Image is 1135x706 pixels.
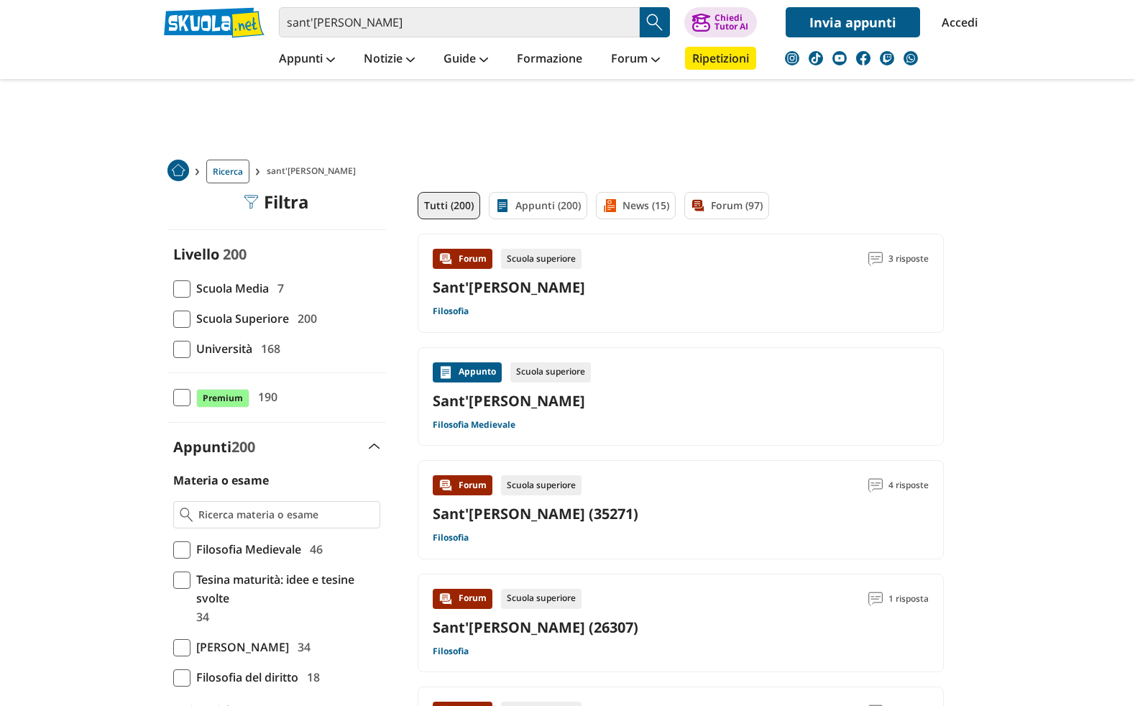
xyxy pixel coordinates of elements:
[438,365,453,380] img: Appunti contenuto
[252,388,277,406] span: 190
[888,475,929,495] span: 4 risposte
[786,7,920,37] a: Invia appunti
[267,160,362,183] span: sant'[PERSON_NAME]
[173,437,255,457] label: Appunti
[888,249,929,269] span: 3 risposte
[190,638,289,656] span: [PERSON_NAME]
[640,7,670,37] button: Search Button
[809,51,823,65] img: tiktok
[684,7,757,37] button: ChiediTutor AI
[190,540,301,559] span: Filosofia Medievale
[513,47,586,73] a: Formazione
[173,244,219,264] label: Livello
[167,160,189,183] a: Home
[495,198,510,213] img: Appunti filtro contenuto
[244,192,309,212] div: Filtra
[440,47,492,73] a: Guide
[418,192,480,219] a: Tutti (200)
[292,638,311,656] span: 34
[685,47,756,70] a: Ripetizioni
[904,51,918,65] img: WhatsApp
[888,589,929,609] span: 1 risposta
[223,244,247,264] span: 200
[369,444,380,449] img: Apri e chiudi sezione
[433,646,469,657] a: Filosofia
[206,160,249,183] a: Ricerca
[433,475,492,495] div: Forum
[489,192,587,219] a: Appunti (200)
[360,47,418,73] a: Notizie
[942,7,972,37] a: Accedi
[433,504,638,523] a: Sant'[PERSON_NAME] (35271)
[438,252,453,266] img: Forum contenuto
[433,391,929,411] a: Sant'[PERSON_NAME]
[433,419,515,431] a: Filosofia Medievale
[880,51,894,65] img: twitch
[602,198,617,213] img: News filtro contenuto
[198,508,373,522] input: Ricerca materia o esame
[691,198,705,213] img: Forum filtro contenuto
[510,362,591,382] div: Scuola superiore
[272,279,284,298] span: 7
[190,570,380,608] span: Tesina maturità: idee e tesine svolte
[255,339,280,358] span: 168
[180,508,193,522] img: Ricerca materia o esame
[714,14,748,31] div: Chiedi Tutor AI
[433,362,502,382] div: Appunto
[190,309,289,328] span: Scuola Superiore
[196,389,249,408] span: Premium
[190,339,252,358] span: Università
[433,618,638,637] a: Sant'[PERSON_NAME] (26307)
[868,252,883,266] img: Commenti lettura
[433,589,492,609] div: Forum
[433,306,469,317] a: Filosofia
[438,592,453,606] img: Forum contenuto
[832,51,847,65] img: youtube
[501,589,582,609] div: Scuola superiore
[167,160,189,181] img: Home
[433,532,469,544] a: Filosofia
[868,592,883,606] img: Commenti lettura
[596,192,676,219] a: News (15)
[501,249,582,269] div: Scuola superiore
[684,192,769,219] a: Forum (97)
[501,475,582,495] div: Scuola superiore
[190,668,298,687] span: Filosofia del diritto
[856,51,870,65] img: facebook
[785,51,799,65] img: instagram
[433,249,492,269] div: Forum
[190,279,269,298] span: Scuola Media
[304,540,323,559] span: 46
[644,12,666,33] img: Cerca appunti, riassunti o versioni
[868,478,883,492] img: Commenti lettura
[438,478,453,492] img: Forum contenuto
[279,7,640,37] input: Cerca appunti, riassunti o versioni
[244,195,258,209] img: Filtra filtri mobile
[275,47,339,73] a: Appunti
[173,472,269,488] label: Materia o esame
[231,437,255,457] span: 200
[190,608,209,626] span: 34
[301,668,320,687] span: 18
[607,47,663,73] a: Forum
[292,309,317,328] span: 200
[433,278,585,297] a: Sant'[PERSON_NAME]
